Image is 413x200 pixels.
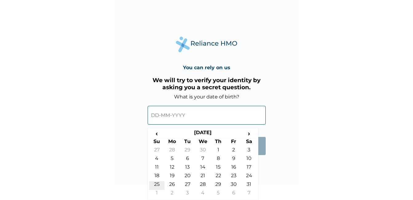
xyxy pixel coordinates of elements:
[183,65,230,70] h4: You can rely on us
[180,190,195,198] td: 3
[211,181,226,190] td: 29
[165,181,180,190] td: 26
[195,190,211,198] td: 4
[211,155,226,164] td: 8
[226,155,241,164] td: 9
[211,164,226,173] td: 15
[241,190,257,198] td: 7
[165,130,241,138] th: [DATE]
[241,138,257,147] th: Sa
[241,147,257,155] td: 3
[180,164,195,173] td: 13
[148,106,266,125] input: DD-MM-YYYY
[176,37,237,52] img: Reliance Health's Logo
[226,147,241,155] td: 2
[180,173,195,181] td: 20
[211,138,226,147] th: Th
[149,138,165,147] th: Su
[241,164,257,173] td: 17
[165,190,180,198] td: 2
[226,164,241,173] td: 16
[195,147,211,155] td: 30
[226,190,241,198] td: 6
[165,138,180,147] th: Mo
[180,138,195,147] th: Tu
[165,155,180,164] td: 5
[149,173,165,181] td: 18
[195,155,211,164] td: 7
[180,147,195,155] td: 29
[180,181,195,190] td: 27
[165,147,180,155] td: 28
[195,164,211,173] td: 14
[195,138,211,147] th: We
[226,173,241,181] td: 23
[211,173,226,181] td: 22
[226,181,241,190] td: 30
[241,181,257,190] td: 31
[165,173,180,181] td: 19
[195,181,211,190] td: 28
[241,155,257,164] td: 10
[149,181,165,190] td: 25
[149,155,165,164] td: 4
[241,130,257,137] span: ›
[148,77,266,91] h3: We will try to verify your identity by asking you a secret question.
[149,190,165,198] td: 1
[180,155,195,164] td: 6
[149,147,165,155] td: 27
[211,190,226,198] td: 5
[211,147,226,155] td: 1
[149,130,165,137] span: ‹
[226,138,241,147] th: Fr
[174,94,239,100] label: What is your date of birth?
[241,173,257,181] td: 24
[149,164,165,173] td: 11
[195,173,211,181] td: 21
[165,164,180,173] td: 12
